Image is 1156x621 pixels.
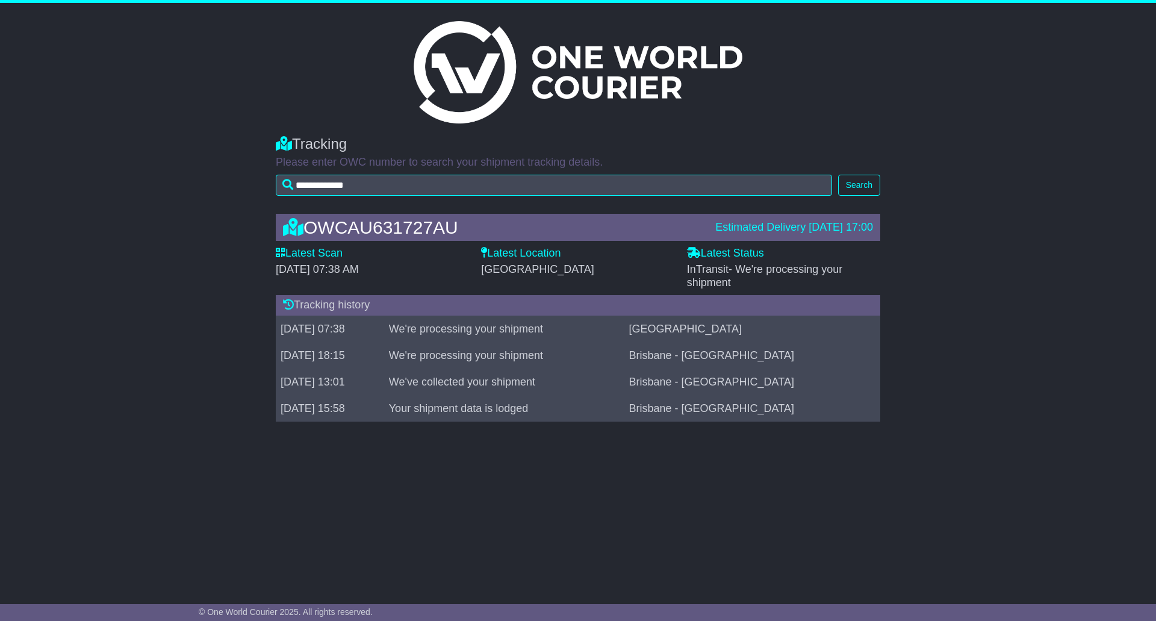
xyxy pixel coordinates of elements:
[414,21,742,123] img: Light
[276,342,384,369] td: [DATE] 18:15
[384,342,624,369] td: We're processing your shipment
[276,263,359,275] span: [DATE] 07:38 AM
[276,156,880,169] p: Please enter OWC number to search your shipment tracking details.
[624,316,880,342] td: [GEOGRAPHIC_DATA]
[276,316,384,342] td: [DATE] 07:38
[481,247,561,260] label: Latest Location
[277,217,709,237] div: OWCAU631727AU
[624,395,880,422] td: Brisbane - [GEOGRAPHIC_DATA]
[715,221,873,234] div: Estimated Delivery [DATE] 17:00
[276,247,343,260] label: Latest Scan
[384,395,624,422] td: Your shipment data is lodged
[838,175,880,196] button: Search
[481,263,594,275] span: [GEOGRAPHIC_DATA]
[624,369,880,395] td: Brisbane - [GEOGRAPHIC_DATA]
[687,263,843,289] span: - We're processing your shipment
[276,369,384,395] td: [DATE] 13:01
[276,136,880,153] div: Tracking
[276,295,880,316] div: Tracking history
[624,342,880,369] td: Brisbane - [GEOGRAPHIC_DATA]
[687,247,764,260] label: Latest Status
[384,369,624,395] td: We've collected your shipment
[687,263,843,289] span: InTransit
[199,607,373,617] span: © One World Courier 2025. All rights reserved.
[276,395,384,422] td: [DATE] 15:58
[384,316,624,342] td: We're processing your shipment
